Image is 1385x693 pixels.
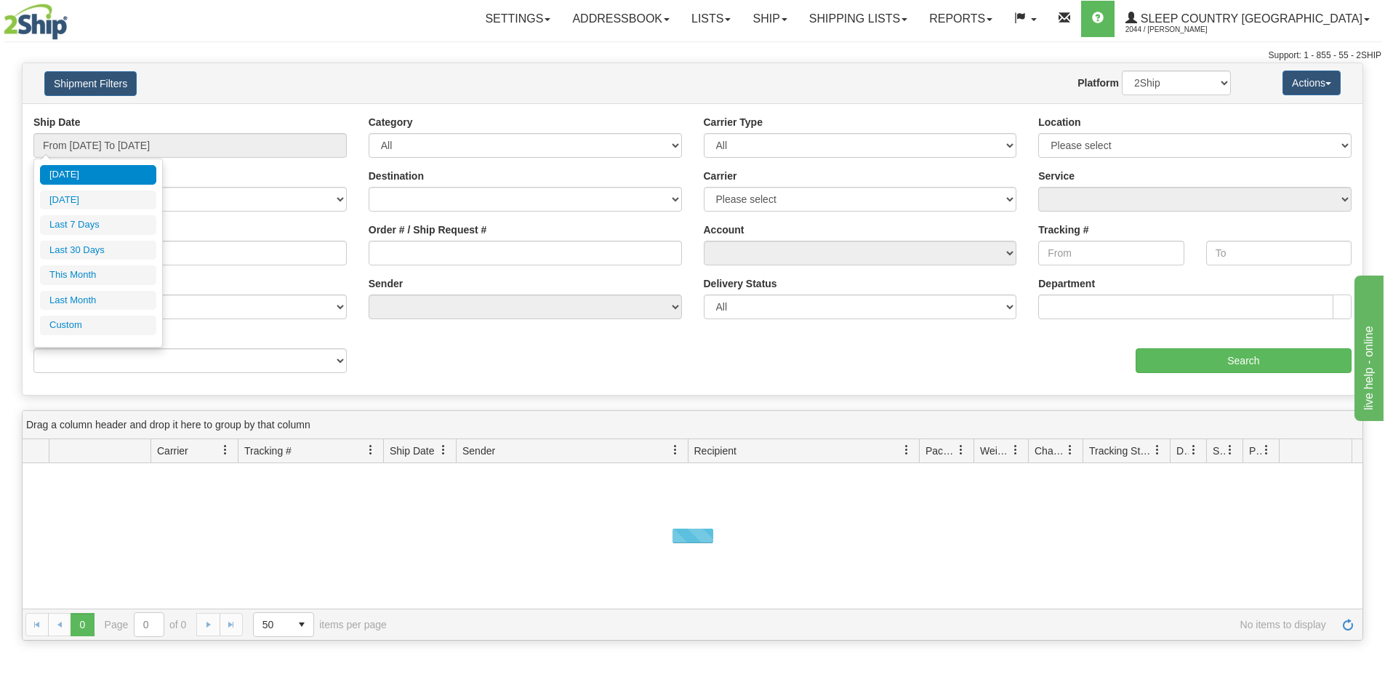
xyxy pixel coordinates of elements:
[474,1,561,37] a: Settings
[1206,241,1352,265] input: To
[71,613,94,636] span: Page 0
[431,438,456,462] a: Ship Date filter column settings
[4,49,1381,62] div: Support: 1 - 855 - 55 - 2SHIP
[4,4,68,40] img: logo2044.jpg
[1089,444,1152,458] span: Tracking Status
[1038,169,1075,183] label: Service
[1336,613,1360,636] a: Refresh
[369,169,424,183] label: Destination
[1254,438,1279,462] a: Pickup Status filter column settings
[40,215,156,235] li: Last 7 Days
[369,223,487,237] label: Order # / Ship Request #
[1137,12,1362,25] span: Sleep Country [GEOGRAPHIC_DATA]
[1035,444,1065,458] span: Charge
[1136,348,1352,373] input: Search
[1038,276,1095,291] label: Department
[23,411,1362,439] div: grid grouping header
[44,71,137,96] button: Shipment Filters
[1282,71,1341,95] button: Actions
[290,613,313,636] span: select
[33,115,81,129] label: Ship Date
[390,444,434,458] span: Ship Date
[1115,1,1381,37] a: Sleep Country [GEOGRAPHIC_DATA] 2044 / [PERSON_NAME]
[40,191,156,210] li: [DATE]
[253,612,387,637] span: items per page
[244,444,292,458] span: Tracking #
[704,169,737,183] label: Carrier
[894,438,919,462] a: Recipient filter column settings
[1038,115,1080,129] label: Location
[1058,438,1083,462] a: Charge filter column settings
[1038,241,1184,265] input: From
[213,438,238,462] a: Carrier filter column settings
[407,619,1326,630] span: No items to display
[926,444,956,458] span: Packages
[369,276,403,291] label: Sender
[462,444,495,458] span: Sender
[11,9,135,26] div: live help - online
[253,612,314,637] span: Page sizes drop down
[1218,438,1243,462] a: Shipment Issues filter column settings
[704,276,777,291] label: Delivery Status
[40,291,156,311] li: Last Month
[40,165,156,185] li: [DATE]
[1176,444,1189,458] span: Delivery Status
[358,438,383,462] a: Tracking # filter column settings
[40,265,156,285] li: This Month
[1145,438,1170,462] a: Tracking Status filter column settings
[1125,23,1235,37] span: 2044 / [PERSON_NAME]
[1181,438,1206,462] a: Delivery Status filter column settings
[561,1,681,37] a: Addressbook
[694,444,736,458] span: Recipient
[918,1,1003,37] a: Reports
[40,241,156,260] li: Last 30 Days
[949,438,973,462] a: Packages filter column settings
[798,1,918,37] a: Shipping lists
[742,1,798,37] a: Ship
[157,444,188,458] span: Carrier
[1077,76,1119,90] label: Platform
[1249,444,1261,458] span: Pickup Status
[704,115,763,129] label: Carrier Type
[105,612,187,637] span: Page of 0
[1213,444,1225,458] span: Shipment Issues
[369,115,413,129] label: Category
[681,1,742,37] a: Lists
[1038,223,1088,237] label: Tracking #
[40,316,156,335] li: Custom
[704,223,744,237] label: Account
[1352,272,1384,420] iframe: chat widget
[1003,438,1028,462] a: Weight filter column settings
[663,438,688,462] a: Sender filter column settings
[262,617,281,632] span: 50
[980,444,1011,458] span: Weight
